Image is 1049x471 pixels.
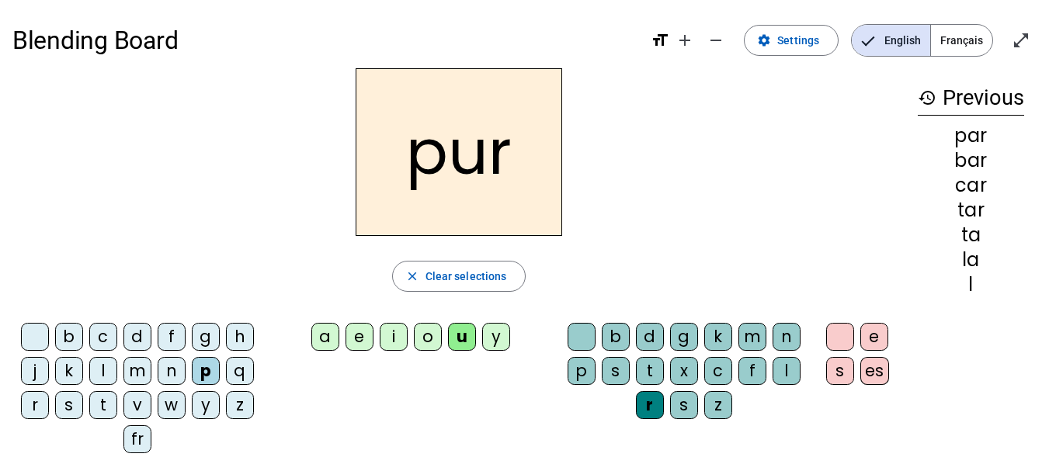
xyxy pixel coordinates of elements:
[89,323,117,351] div: c
[226,357,254,385] div: q
[918,81,1024,116] h3: Previous
[700,25,731,56] button: Decrease font size
[738,357,766,385] div: f
[1006,25,1037,56] button: Enter full screen
[676,31,694,50] mat-icon: add
[21,357,49,385] div: j
[636,357,664,385] div: t
[670,323,698,351] div: g
[851,24,993,57] mat-button-toggle-group: Language selection
[704,323,732,351] div: k
[738,323,766,351] div: m
[773,357,801,385] div: l
[636,391,664,419] div: r
[651,31,669,50] mat-icon: format_size
[192,323,220,351] div: g
[192,357,220,385] div: p
[55,391,83,419] div: s
[918,88,936,107] mat-icon: history
[1012,31,1030,50] mat-icon: open_in_full
[918,126,1024,145] div: par
[55,357,83,385] div: k
[918,251,1024,269] div: la
[704,357,732,385] div: c
[21,391,49,419] div: r
[426,267,507,286] span: Clear selections
[918,176,1024,195] div: car
[568,357,596,385] div: p
[773,323,801,351] div: n
[356,68,562,236] h2: pur
[602,357,630,385] div: s
[669,25,700,56] button: Increase font size
[123,391,151,419] div: v
[123,323,151,351] div: d
[707,31,725,50] mat-icon: remove
[55,323,83,351] div: b
[670,357,698,385] div: x
[123,357,151,385] div: m
[89,357,117,385] div: l
[636,323,664,351] div: d
[918,151,1024,170] div: bar
[777,31,819,50] span: Settings
[757,33,771,47] mat-icon: settings
[852,25,930,56] span: English
[744,25,839,56] button: Settings
[826,357,854,385] div: s
[346,323,373,351] div: e
[918,275,1024,294] div: l
[123,425,151,453] div: fr
[448,323,476,351] div: u
[931,25,992,56] span: Français
[602,323,630,351] div: b
[670,391,698,419] div: s
[311,323,339,351] div: a
[392,261,526,292] button: Clear selections
[860,323,888,351] div: e
[482,323,510,351] div: y
[414,323,442,351] div: o
[226,391,254,419] div: z
[860,357,889,385] div: es
[89,391,117,419] div: t
[192,391,220,419] div: y
[158,357,186,385] div: n
[158,391,186,419] div: w
[405,269,419,283] mat-icon: close
[12,16,638,65] h1: Blending Board
[918,226,1024,244] div: ta
[918,201,1024,220] div: tar
[226,323,254,351] div: h
[380,323,408,351] div: i
[158,323,186,351] div: f
[704,391,732,419] div: z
